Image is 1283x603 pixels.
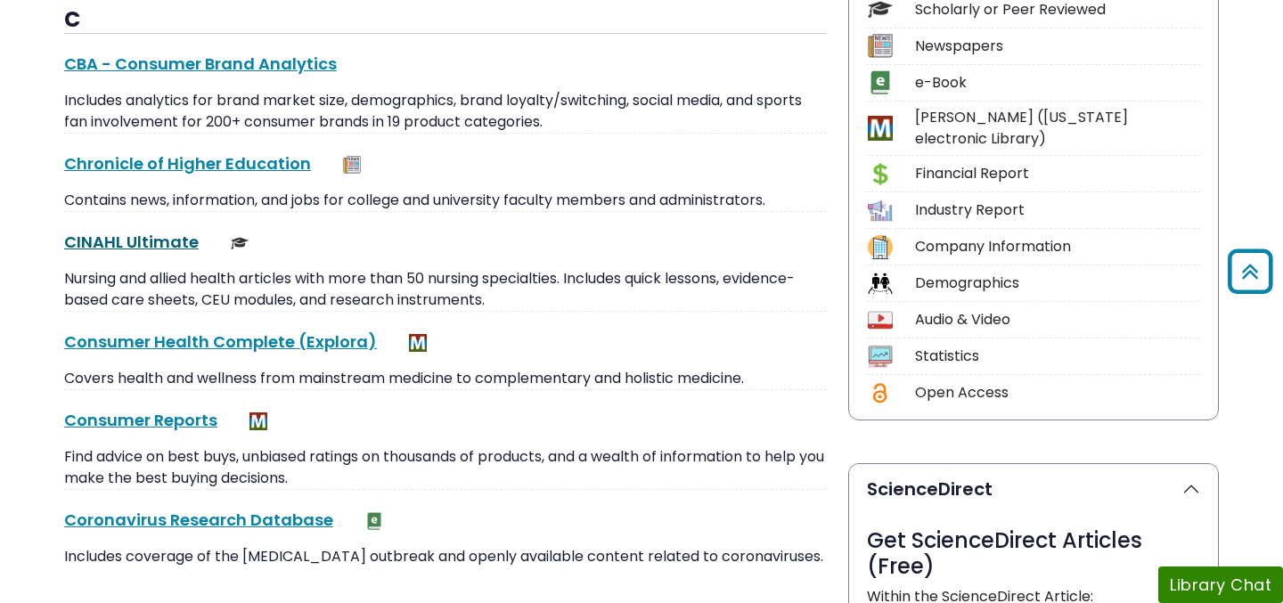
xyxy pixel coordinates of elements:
a: Consumer Reports [64,409,217,431]
h3: Get ScienceDirect Articles (Free) [867,528,1200,580]
img: Icon Industry Report [868,199,892,223]
h3: C [64,7,827,34]
div: Demographics [915,273,1200,294]
img: Icon Open Access [869,381,891,405]
img: Icon Newspapers [868,34,892,58]
img: Icon Audio & Video [868,308,892,332]
img: Icon Statistics [868,345,892,369]
img: Icon Demographics [868,272,892,296]
a: Coronavirus Research Database [64,509,333,531]
a: Consumer Health Complete (Explora) [64,330,377,353]
p: Includes coverage of the [MEDICAL_DATA] outbreak and openly available content related to coronavi... [64,546,827,567]
div: Company Information [915,236,1200,257]
a: CINAHL Ultimate [64,231,199,253]
div: Statistics [915,346,1200,367]
button: Library Chat [1158,566,1283,603]
img: e-Book [365,512,383,530]
img: MeL (Michigan electronic Library) [409,334,427,352]
a: CBA - Consumer Brand Analytics [64,53,337,75]
img: Icon MeL (Michigan electronic Library) [868,116,892,140]
img: Scholarly or Peer Reviewed [231,234,249,252]
div: [PERSON_NAME] ([US_STATE] electronic Library) [915,107,1200,150]
img: Icon e-Book [868,70,892,94]
img: MeL (Michigan electronic Library) [249,412,267,430]
p: Includes analytics for brand market size, demographics, brand loyalty/switching, social media, an... [64,90,827,133]
a: Back to Top [1222,257,1279,286]
div: Newspapers [915,36,1200,57]
p: Nursing and allied health articles with more than 50 nursing specialties. Includes quick lessons,... [64,268,827,311]
p: Contains news, information, and jobs for college and university faculty members and administrators. [64,190,827,211]
div: Financial Report [915,163,1200,184]
div: e-Book [915,72,1200,94]
a: Chronicle of Higher Education [64,152,311,175]
img: Newspapers [343,156,361,174]
img: Icon Company Information [868,235,892,259]
div: Audio & Video [915,309,1200,330]
div: Open Access [915,382,1200,403]
button: ScienceDirect [849,464,1218,514]
img: Icon Financial Report [868,162,892,186]
div: Industry Report [915,200,1200,221]
p: Covers health and wellness from mainstream medicine to complementary and holistic medicine. [64,368,827,389]
p: Find advice on best buys, unbiased ratings on thousands of products, and a wealth of information ... [64,446,827,489]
